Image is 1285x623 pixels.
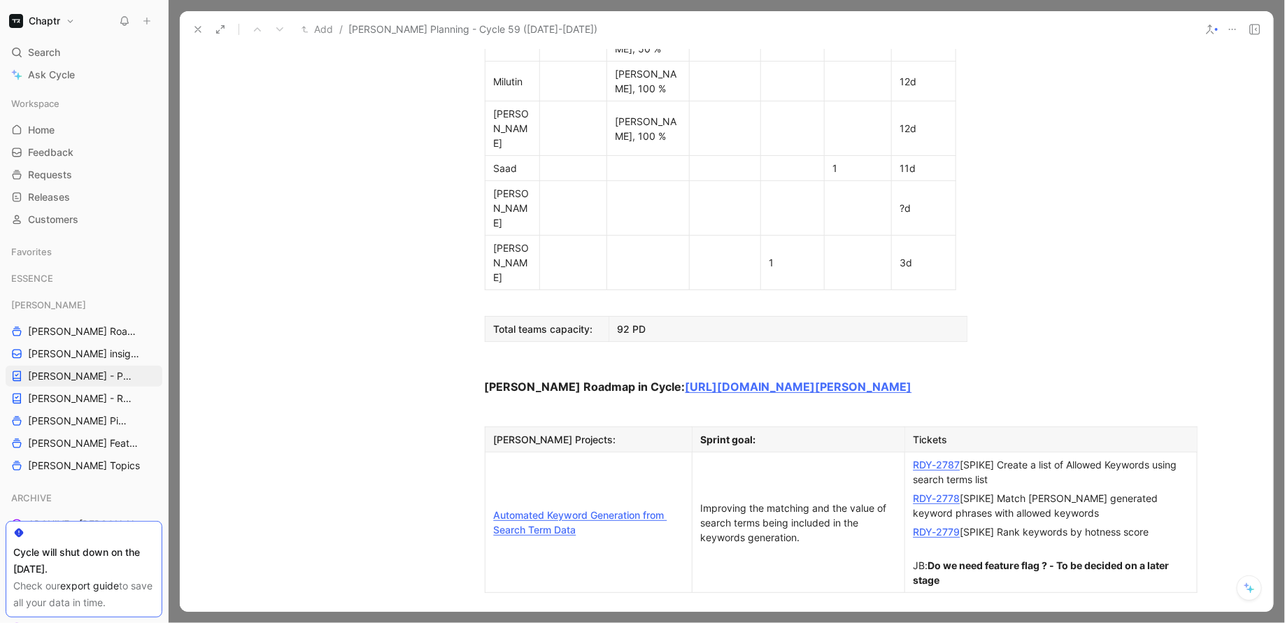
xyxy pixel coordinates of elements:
div: ARCHIVE [6,487,162,508]
span: [PERSON_NAME] - REFINEMENTS [28,392,136,406]
div: 11d [900,161,947,176]
span: [PERSON_NAME] Features [28,436,143,450]
a: [PERSON_NAME] insights [6,343,162,364]
a: Ask Cycle [6,64,162,85]
a: [PERSON_NAME] Features [6,433,162,454]
div: [PERSON_NAME] [494,106,531,150]
span: Releases [28,190,70,204]
div: Favorites [6,241,162,262]
div: 1 [769,255,816,270]
a: Home [6,120,162,141]
div: 12d [900,74,947,89]
span: ARCHIVE - [PERSON_NAME] Pipeline [28,517,147,531]
a: [URL][DOMAIN_NAME][PERSON_NAME] [686,380,912,394]
div: 92 PD [618,322,958,336]
div: Saad [494,161,531,176]
span: Customers [28,213,78,227]
div: [PERSON_NAME] [6,294,162,315]
strong: [PERSON_NAME] Roadmap in Cycle: [485,380,686,394]
span: Feedback [28,145,73,159]
a: [PERSON_NAME] Roadmap - open items [6,321,162,342]
span: Favorites [11,245,52,259]
div: [PERSON_NAME] [494,241,531,285]
span: / [339,21,343,38]
span: Home [28,123,55,137]
span: Ask Cycle [28,66,75,83]
div: Cycle will shut down on the [DATE]. [13,544,155,578]
a: [PERSON_NAME] Topics [6,455,162,476]
div: Workspace [6,93,162,114]
div: [PERSON_NAME], 100 % [616,66,681,96]
div: 12d [900,121,947,136]
a: [PERSON_NAME] - REFINEMENTS [6,388,162,409]
span: [PERSON_NAME] Planning - Cycle 59 ([DATE]-[DATE]) [348,21,597,38]
a: [PERSON_NAME] Pipeline [6,410,162,431]
div: ESSENCE [6,268,162,293]
a: Releases [6,187,162,208]
div: [SPIKE] Create a list of Allowed Keywords using search terms list [914,457,1188,487]
div: [PERSON_NAME], 100 % [616,114,681,143]
span: [PERSON_NAME] Pipeline [28,414,130,428]
span: [PERSON_NAME] Topics [28,459,140,473]
span: [PERSON_NAME] [11,298,86,312]
div: Search [6,42,162,63]
div: [PERSON_NAME] Projects: [494,432,683,447]
strong: Sprint goal: [701,434,756,445]
img: Chaptr [9,14,23,28]
div: ?d [900,201,947,215]
a: [PERSON_NAME] - PLANNINGS [6,366,162,387]
div: [SPIKE] Match [PERSON_NAME] generated keyword phrases with allowed keywords [914,491,1188,520]
span: Requests [28,168,72,182]
span: Workspace [11,96,59,110]
strong: Do we need feature flag ? - To be decided on a later stage [914,559,1172,586]
a: RDY-2778 [914,492,960,504]
button: ChaptrChaptr [6,11,78,31]
div: ARCHIVEARCHIVE - [PERSON_NAME] PipelineARCHIVE - Noa Pipeline [6,487,162,557]
a: Feedback [6,142,162,163]
span: [PERSON_NAME] Roadmap - open items [28,324,139,338]
a: ARCHIVE - [PERSON_NAME] Pipeline [6,514,162,535]
h1: Chaptr [29,15,60,27]
a: Customers [6,209,162,230]
a: RDY-2779 [914,526,960,538]
a: export guide [60,580,119,592]
div: ESSENCE [6,268,162,289]
div: [SPIKE] Rank keywords by hotness score [914,524,1188,539]
span: ARCHIVE [11,491,52,505]
span: Search [28,44,60,61]
div: Improving the matching and the value of search terms being included in the keywords generation. [701,501,896,545]
a: Requests [6,164,162,185]
div: Total teams capacity: [494,322,600,336]
span: [PERSON_NAME] insights [28,347,143,361]
div: JB: [914,543,1188,587]
div: [PERSON_NAME] [494,186,531,230]
span: [PERSON_NAME] - PLANNINGS [28,369,134,383]
div: 3d [900,255,947,270]
div: [PERSON_NAME][PERSON_NAME] Roadmap - open items[PERSON_NAME] insights[PERSON_NAME] - PLANNINGS[PE... [6,294,162,476]
div: 1 [833,161,883,176]
button: Add [298,21,336,38]
span: ESSENCE [11,271,53,285]
div: Milutin [494,74,531,89]
div: Check our to save all your data in time. [13,578,155,611]
a: Automated Keyword Generation from Search Term Data [494,509,667,536]
div: Tickets [914,432,1188,447]
a: RDY-2787 [914,459,960,471]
